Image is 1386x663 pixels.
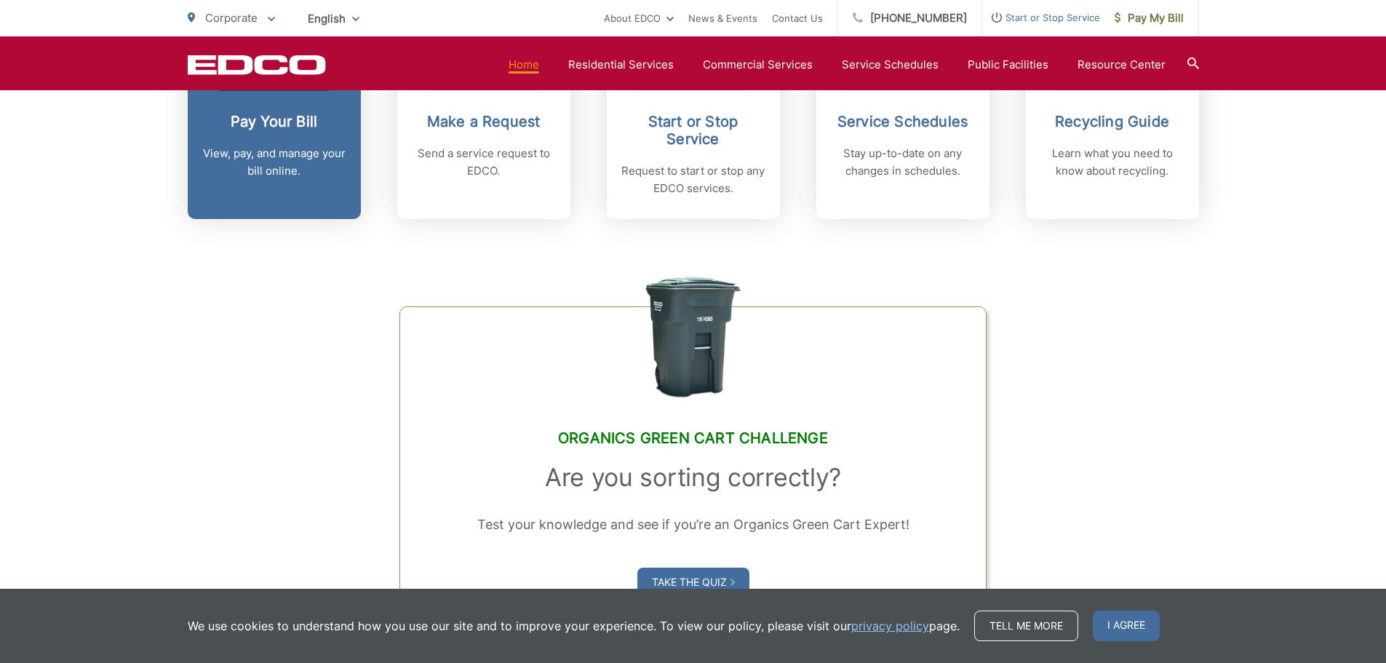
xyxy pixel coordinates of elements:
[202,145,346,180] p: View, pay, and manage your bill online.
[621,162,765,197] p: Request to start or stop any EDCO services.
[297,6,370,31] span: English
[205,11,258,25] span: Corporate
[974,611,1078,641] a: Tell me more
[842,56,939,74] a: Service Schedules
[437,429,949,447] h2: Organics Green Cart Challenge
[412,113,556,130] h2: Make a Request
[1040,113,1184,130] h2: Recycling Guide
[851,617,929,635] a: privacy policy
[604,9,674,27] a: About EDCO
[188,617,960,635] p: We use cookies to understand how you use our site and to improve your experience. To view our pol...
[437,514,949,536] p: Test your knowledge and see if you’re an Organics Green Cart Expert!
[703,56,813,74] a: Commercial Services
[202,113,346,130] h2: Pay Your Bill
[831,113,975,130] h2: Service Schedules
[621,113,765,148] h2: Start or Stop Service
[437,463,949,492] h3: Are you sorting correctly?
[412,145,556,180] p: Send a service request to EDCO.
[772,9,823,27] a: Contact Us
[568,56,674,74] a: Residential Services
[1093,611,1160,641] span: I agree
[637,568,749,597] a: Take the Quiz
[831,145,975,180] p: Stay up-to-date on any changes in schedules.
[1115,9,1184,27] span: Pay My Bill
[968,56,1048,74] a: Public Facilities
[1040,145,1184,180] p: Learn what you need to know about recycling.
[688,9,757,27] a: News & Events
[188,55,326,75] a: EDCD logo. Return to the homepage.
[509,56,539,74] a: Home
[1078,56,1166,74] a: Resource Center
